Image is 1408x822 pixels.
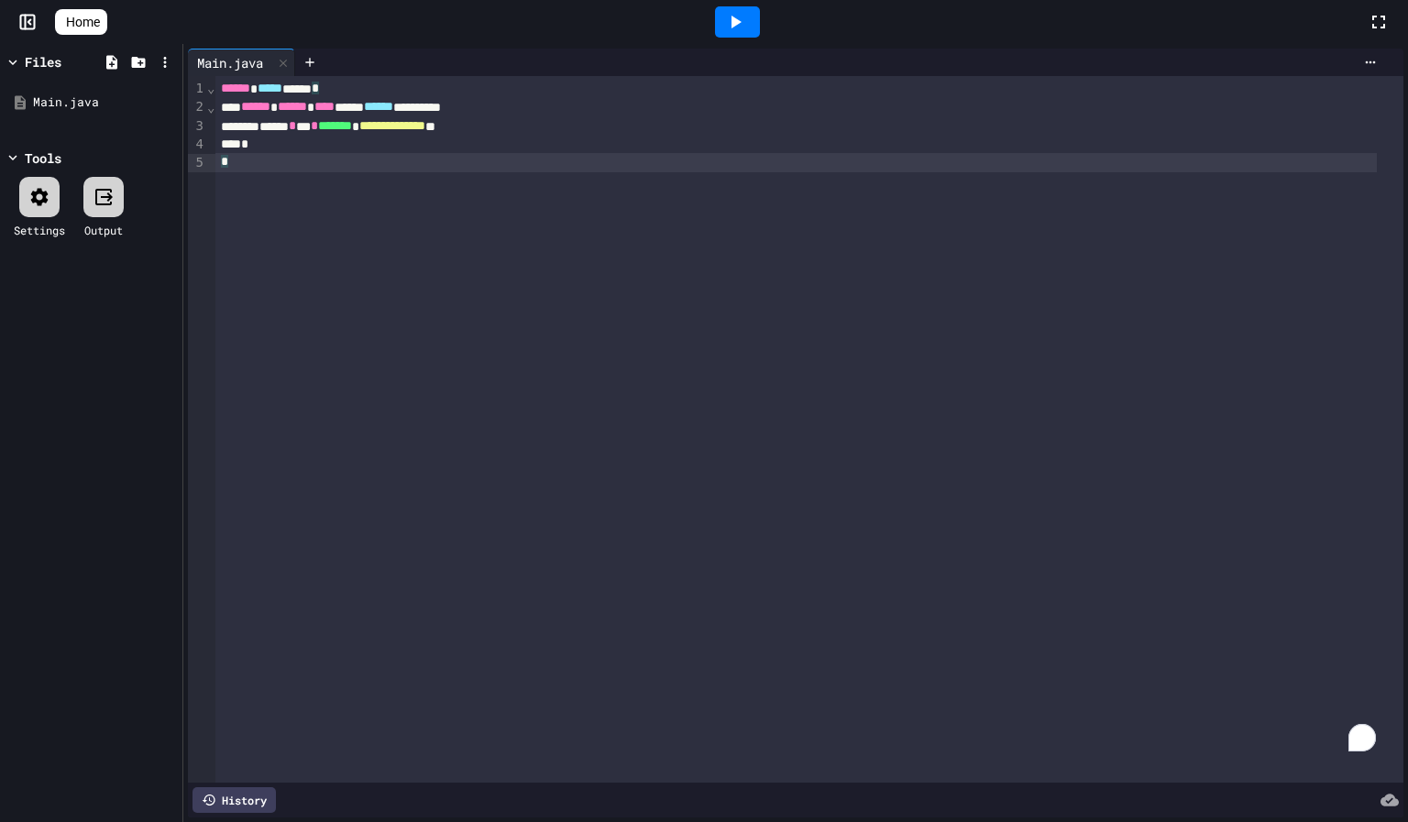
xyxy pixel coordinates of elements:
span: Fold line [206,100,215,115]
div: 5 [188,154,206,172]
div: 4 [188,136,206,154]
div: Main.java [33,93,176,112]
div: To enrich screen reader interactions, please activate Accessibility in Grammarly extension settings [215,76,1403,783]
div: History [192,787,276,813]
div: Output [84,222,123,238]
div: 2 [188,98,206,116]
span: Home [66,13,100,31]
div: 3 [188,117,206,136]
div: Main.java [188,49,295,76]
span: Fold line [206,81,215,95]
div: 1 [188,80,206,98]
div: Main.java [188,53,272,72]
a: Home [55,9,107,35]
div: Tools [25,148,61,168]
div: Settings [14,222,65,238]
div: Files [25,52,61,71]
